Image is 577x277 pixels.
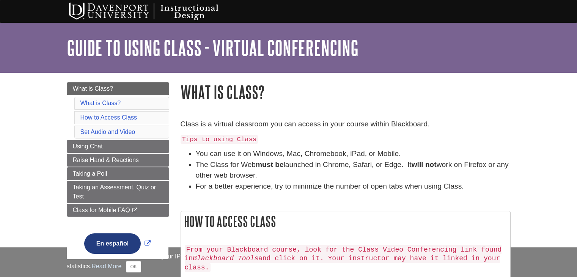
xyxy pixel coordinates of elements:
[196,148,511,159] li: You can use it on Windows, Mac, Chromebook, iPad, or Mobile.
[193,255,258,262] em: Blackboard Tools
[67,154,169,167] a: Raise Hand & Reactions
[196,159,511,181] li: The Class for Web launched in Chrome, Safari, or Edge. It work on Firefox or any other web browser.
[256,161,284,168] strong: must be
[84,233,141,254] button: En español
[181,135,258,144] code: Tips to using Class
[73,143,103,150] span: Using Chat
[63,2,245,21] img: Davenport University Instructional Design
[67,181,169,203] a: Taking an Assessment, Quiz or Test
[67,82,169,267] div: Guide Page Menu
[67,82,169,95] a: What is Class?
[73,85,113,92] span: What is Class?
[73,184,156,200] span: Taking an Assessment, Quiz or Test
[82,240,153,247] a: Link opens in new window
[196,181,511,192] li: For a better experience, try to minimize the number of open tabs when using Class.
[412,161,437,168] strong: will not
[132,208,138,213] i: This link opens in a new window
[67,36,358,60] a: Guide to Using Class - Virtual Conferencing
[80,129,135,135] a: Set Audio and Video
[67,140,169,153] a: Using Chat
[80,114,137,121] a: How to Access Class
[73,170,107,177] span: Taking a Poll
[181,119,511,130] p: Class is a virtual classroom you can access in your course within Blackboard.
[181,211,510,231] h2: How to Access Class
[73,157,139,163] span: Raise Hand & Reactions
[181,82,511,102] h1: What is Class?
[67,167,169,180] a: Taking a Poll
[73,207,130,213] span: Class for Mobile FAQ
[185,245,502,272] code: From your Blackboard course, look for the Class Video Conferencing link found in and click on it....
[80,100,121,106] a: What is Class?
[67,204,169,217] a: Class for Mobile FAQ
